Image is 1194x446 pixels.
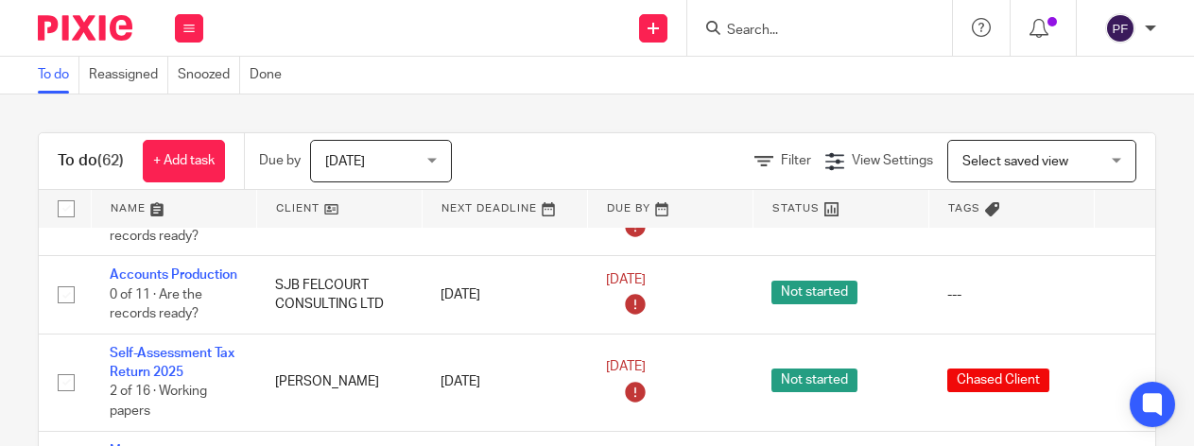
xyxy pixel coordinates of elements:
[259,151,301,170] p: Due by
[852,154,933,167] span: View Settings
[947,369,1049,392] span: Chased Client
[948,203,980,214] span: Tags
[110,210,202,243] span: 0 of 11 · Are the records ready?
[58,151,124,171] h1: To do
[110,386,207,419] span: 2 of 16 · Working papers
[725,23,895,40] input: Search
[110,288,202,321] span: 0 of 11 · Are the records ready?
[606,273,646,286] span: [DATE]
[781,154,811,167] span: Filter
[422,256,587,334] td: [DATE]
[771,281,857,304] span: Not started
[110,347,234,379] a: Self-Assessment Tax Return 2025
[178,57,240,94] a: Snoozed
[89,57,168,94] a: Reassigned
[38,57,79,94] a: To do
[256,256,422,334] td: SJB FELCOURT CONSULTING LTD
[110,268,237,282] a: Accounts Production
[606,361,646,374] span: [DATE]
[325,155,365,168] span: [DATE]
[962,155,1068,168] span: Select saved view
[143,140,225,182] a: + Add task
[97,153,124,168] span: (62)
[1105,13,1135,43] img: svg%3E
[947,285,1075,304] div: ---
[771,369,857,392] span: Not started
[250,57,291,94] a: Done
[38,15,132,41] img: Pixie
[256,334,422,431] td: [PERSON_NAME]
[422,334,587,431] td: [DATE]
